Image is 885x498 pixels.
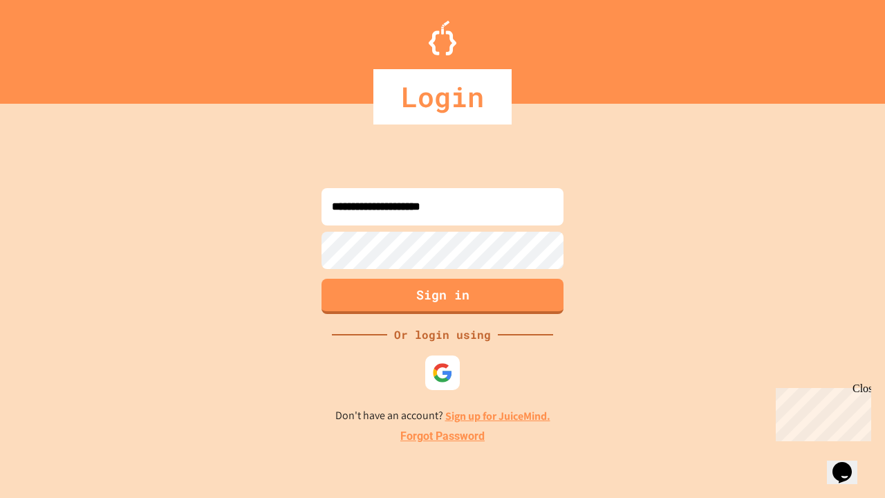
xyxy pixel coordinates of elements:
iframe: chat widget [827,443,871,484]
img: Logo.svg [429,21,456,55]
div: Chat with us now!Close [6,6,95,88]
div: Login [373,69,512,124]
iframe: chat widget [770,382,871,441]
p: Don't have an account? [335,407,550,425]
button: Sign in [322,279,563,314]
a: Sign up for JuiceMind. [445,409,550,423]
div: Or login using [387,326,498,343]
img: google-icon.svg [432,362,453,383]
a: Forgot Password [400,428,485,445]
